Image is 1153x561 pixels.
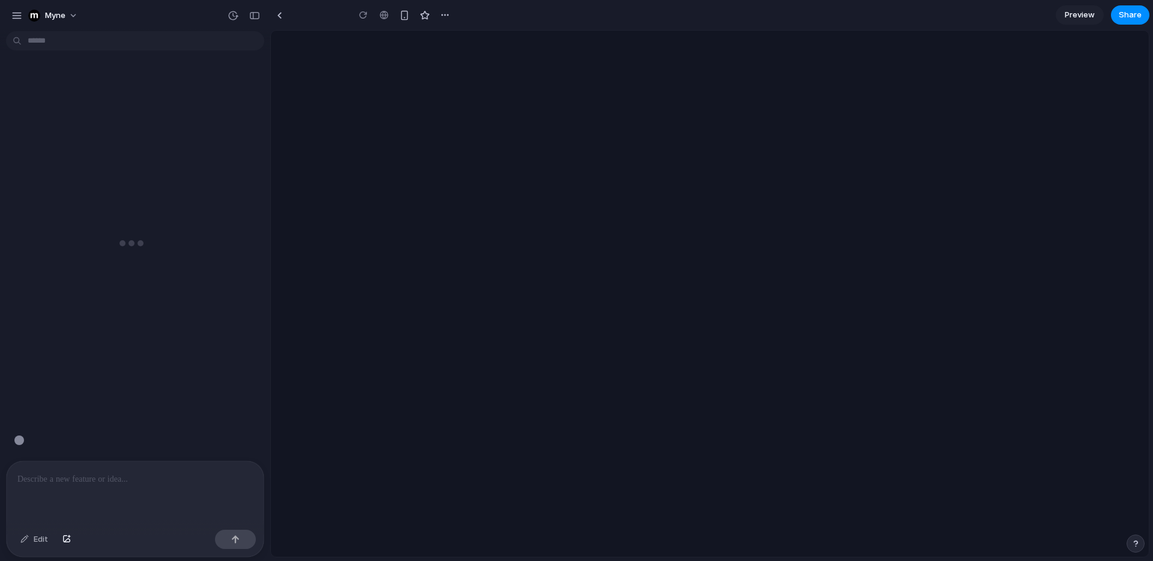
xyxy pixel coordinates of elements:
span: Myne [45,10,65,22]
button: Myne [23,6,84,25]
button: Share [1111,5,1149,25]
a: Preview [1056,5,1104,25]
span: Share [1119,9,1142,21]
span: Preview [1065,9,1095,21]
